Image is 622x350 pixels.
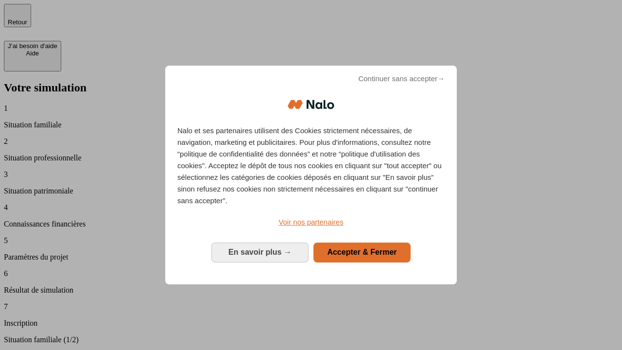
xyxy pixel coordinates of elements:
[288,90,334,119] img: Logo
[211,243,309,262] button: En savoir plus: Configurer vos consentements
[327,248,397,256] span: Accepter & Fermer
[177,216,445,228] a: Voir nos partenaires
[358,73,445,85] span: Continuer sans accepter→
[278,218,343,226] span: Voir nos partenaires
[177,125,445,207] p: Nalo et ses partenaires utilisent des Cookies strictement nécessaires, de navigation, marketing e...
[228,248,292,256] span: En savoir plus →
[165,66,457,284] div: Bienvenue chez Nalo Gestion du consentement
[313,243,411,262] button: Accepter & Fermer: Accepter notre traitement des données et fermer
